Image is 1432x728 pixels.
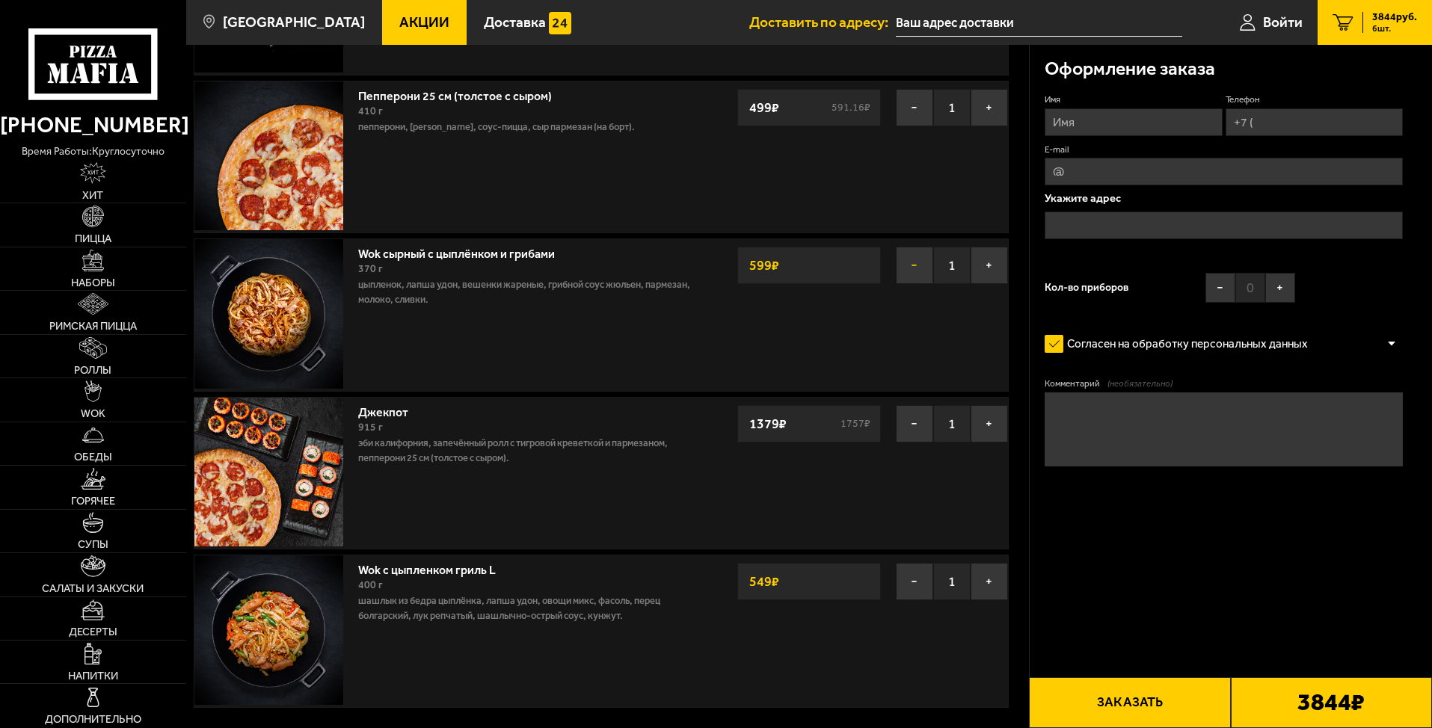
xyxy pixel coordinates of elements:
button: − [1205,273,1235,303]
span: Салаты и закуски [42,583,144,594]
a: Джекпот [358,401,423,419]
label: Согласен на обработку персональных данных [1045,329,1323,359]
span: 915 г [358,421,383,434]
span: 370 г [358,262,383,275]
span: Супы [78,539,108,550]
span: 1 [933,89,971,126]
p: Эби Калифорния, Запечённый ролл с тигровой креветкой и пармезаном, Пепперони 25 см (толстое с сыр... [358,436,690,466]
s: 1757 ₽ [838,419,873,429]
button: + [971,563,1008,600]
span: Напитки [68,670,118,682]
button: + [1265,273,1295,303]
span: Наборы [71,277,115,289]
a: Wok с цыпленком гриль L [358,558,511,577]
button: − [896,405,933,442]
strong: 599 ₽ [746,251,783,280]
a: Пепперони 25 см (толстое с сыром) [358,84,567,103]
p: пепперони, [PERSON_NAME], соус-пицца, сыр пармезан (на борт). [358,120,690,135]
span: WOK [81,408,105,419]
button: − [896,247,933,284]
input: Ваш адрес доставки [896,9,1182,37]
label: Комментарий [1045,377,1403,390]
span: 3844 руб. [1372,12,1417,22]
span: Обеды [74,451,112,463]
input: @ [1045,158,1403,185]
span: Акции [399,15,449,29]
span: 6 шт. [1372,24,1417,33]
button: + [971,89,1008,126]
button: − [896,563,933,600]
label: Имя [1045,93,1222,106]
span: Кол-во приборов [1045,283,1128,293]
p: цыпленок, лапша удон, вешенки жареные, грибной соус Жюльен, пармезан, молоко, сливки. [358,277,690,307]
span: Пицца [75,233,111,244]
span: 400 г [358,579,383,591]
label: E-mail [1045,144,1403,156]
button: − [896,89,933,126]
span: Хит [82,190,103,201]
span: Роллы [74,365,111,376]
span: 410 г [358,105,383,117]
span: Римская пицца [49,321,137,332]
span: [GEOGRAPHIC_DATA] [223,15,365,29]
strong: 499 ₽ [746,93,783,122]
span: Десерты [69,626,117,638]
button: + [971,247,1008,284]
p: Укажите адрес [1045,193,1403,204]
strong: 1379 ₽ [746,410,790,438]
span: Дополнительно [45,714,141,725]
button: Заказать [1029,677,1230,728]
span: 0 [1235,273,1265,303]
strong: 549 ₽ [746,567,783,596]
span: 1 [933,563,971,600]
span: 1 [933,247,971,284]
a: Wok сырный с цыплёнком и грибами [358,242,570,261]
label: Телефон [1226,93,1403,106]
s: 591.16 ₽ [829,102,873,113]
b: 3844 ₽ [1297,691,1365,715]
span: Горячее [71,496,115,507]
p: шашлык из бедра цыплёнка, лапша удон, овощи микс, фасоль, перец болгарский, лук репчатый, шашлычн... [358,593,690,623]
input: Имя [1045,108,1222,136]
span: (необязательно) [1107,377,1173,390]
img: 15daf4d41897b9f0e9f617042186c801.svg [549,12,571,34]
h3: Оформление заказа [1045,60,1215,78]
input: +7 ( [1226,108,1403,136]
span: Доставить по адресу: [749,15,896,29]
span: 1 [933,405,971,442]
span: Войти [1263,15,1303,29]
span: Доставка [484,15,546,29]
button: + [971,405,1008,442]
